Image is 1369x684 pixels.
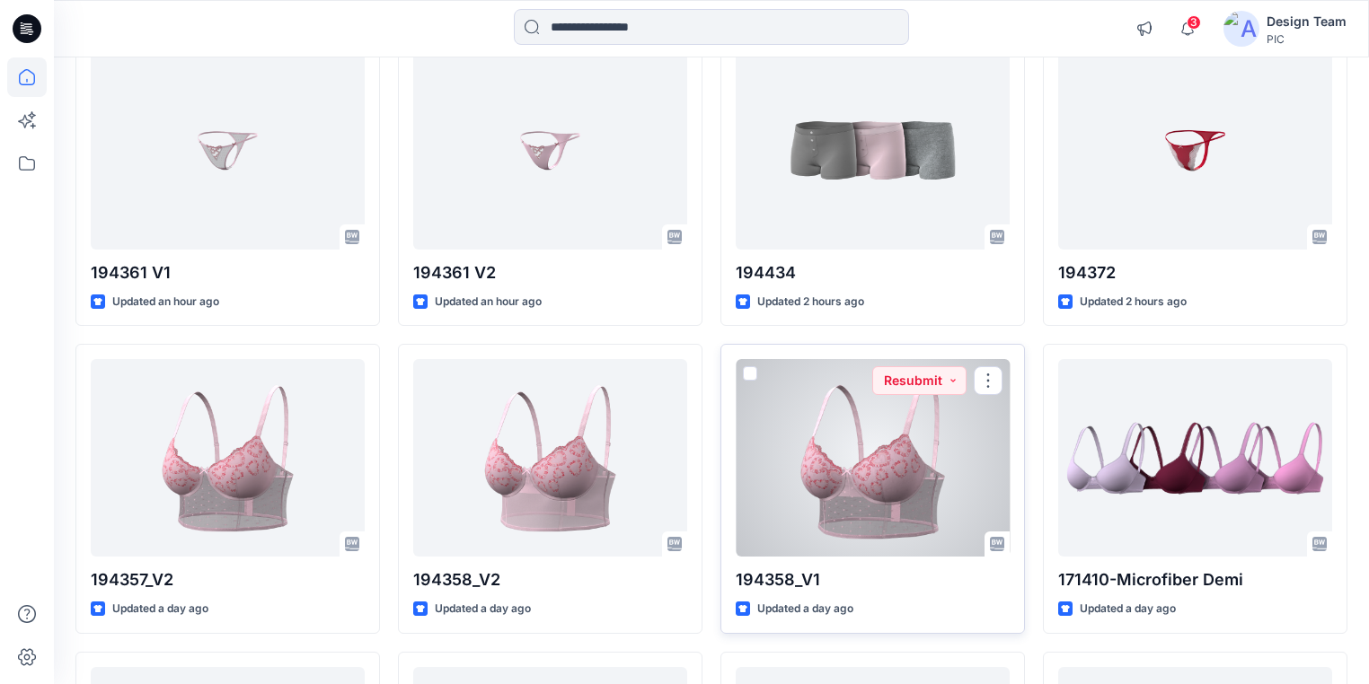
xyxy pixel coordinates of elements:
[1267,11,1347,32] div: Design Team
[1058,52,1332,250] a: 194372
[1058,260,1332,285] p: 194372
[1080,600,1176,618] p: Updated a day ago
[1187,15,1201,30] span: 3
[413,359,687,557] a: 194358_V2
[91,567,365,592] p: 194357_V2
[435,600,531,618] p: Updated a day ago
[757,293,864,311] p: Updated 2 hours ago
[91,260,365,285] p: 194361 V1
[413,52,687,250] a: 194361 V2
[736,260,1010,285] p: 194434
[435,293,542,311] p: Updated an hour ago
[736,567,1010,592] p: 194358_V1
[413,260,687,285] p: 194361 V2
[91,52,365,250] a: 194361 V1
[91,359,365,557] a: 194357_V2
[112,293,219,311] p: Updated an hour ago
[1080,293,1187,311] p: Updated 2 hours ago
[736,52,1010,250] a: 194434
[1223,11,1259,47] img: avatar
[112,600,208,618] p: Updated a day ago
[1058,359,1332,557] a: 171410-Microfiber Demi
[1267,32,1347,46] div: PIC
[1058,567,1332,592] p: 171410-Microfiber Demi
[413,567,687,592] p: 194358_V2
[736,359,1010,557] a: 194358_V1
[757,600,853,618] p: Updated a day ago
